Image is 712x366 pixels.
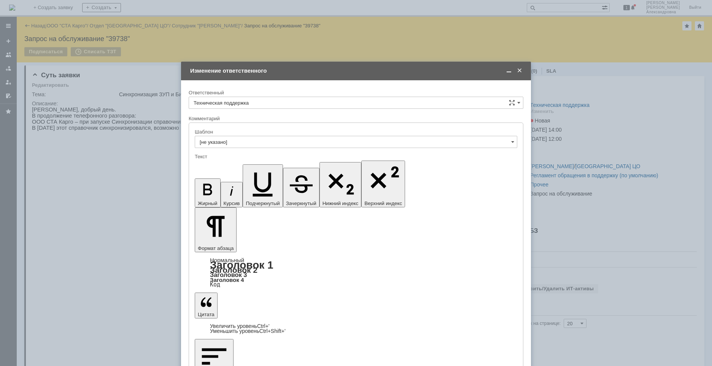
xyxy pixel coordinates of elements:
div: Цитата [195,324,517,334]
span: Верхний индекс [364,201,402,206]
span: Нижний индекс [323,201,359,206]
span: Сложная форма [509,100,515,106]
a: Заголовок 4 [210,277,244,283]
div: Шаблон [195,129,516,134]
span: Зачеркнутый [286,201,316,206]
button: Зачеркнутый [283,168,319,207]
span: Подчеркнутый [246,201,280,206]
a: Increase [210,323,270,329]
span: Ctrl+Shift+' [259,328,286,334]
a: Заголовок 3 [210,271,247,278]
a: Код [210,281,220,288]
button: Формат абзаца [195,207,237,252]
button: Жирный [195,178,221,207]
span: Ctrl+' [257,323,270,329]
a: Заголовок 1 [210,259,273,271]
span: Свернуть (Ctrl + M) [505,67,513,74]
a: Заголовок 2 [210,266,257,274]
div: Формат абзаца [195,258,517,287]
div: Изменение ответственного [190,67,523,74]
a: Decrease [210,328,286,334]
span: Цитата [198,312,215,317]
button: Подчеркнутый [243,164,283,207]
button: Курсив [221,182,243,207]
a: Нормальный [210,257,244,263]
span: Жирный [198,201,218,206]
span: Формат абзаца [198,245,234,251]
button: Цитата [195,293,218,318]
button: Нижний индекс [319,162,362,207]
div: Ответственный [189,90,522,95]
span: Курсив [224,201,240,206]
div: Комментарий [189,115,523,123]
button: Верхний индекс [361,161,405,207]
span: Закрыть [516,67,523,74]
div: Текст [195,154,516,159]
